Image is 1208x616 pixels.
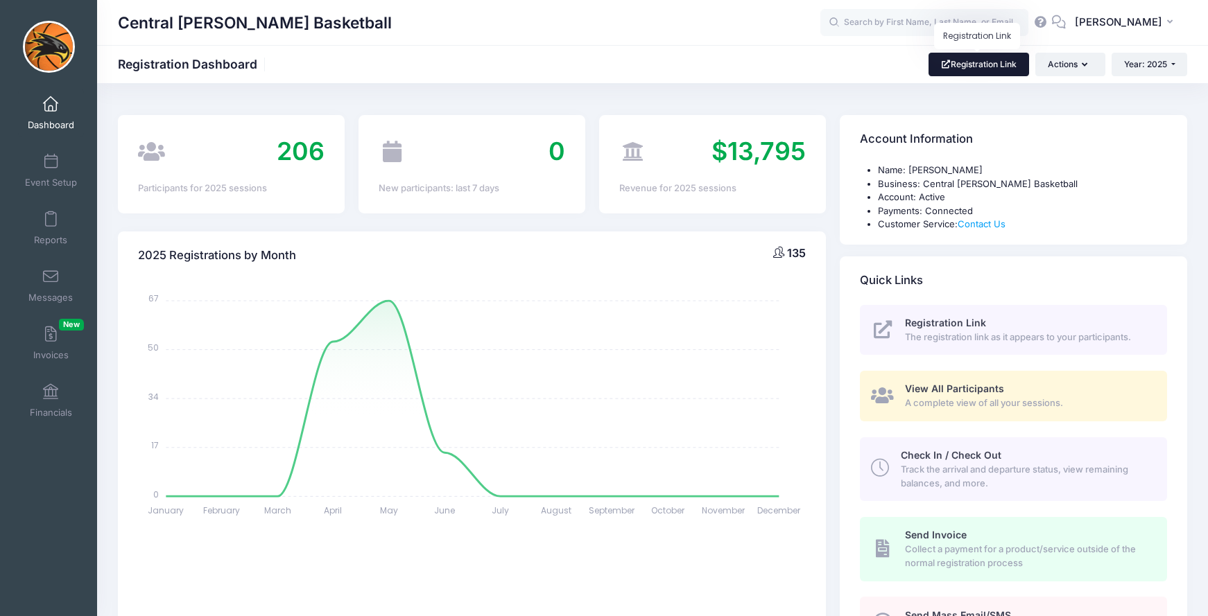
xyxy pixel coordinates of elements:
tspan: 17 [152,439,159,451]
h4: Account Information [860,120,973,159]
a: Dashboard [18,89,84,137]
button: [PERSON_NAME] [1066,7,1187,39]
tspan: 50 [148,342,159,353]
h4: 2025 Registrations by Month [138,236,296,275]
tspan: 0 [154,488,159,500]
span: The registration link as it appears to your participants. [905,331,1151,344]
input: Search by First Name, Last Name, or Email... [820,9,1028,37]
tspan: December [758,504,802,516]
tspan: March [264,504,291,516]
span: $13,795 [711,136,806,166]
a: Messages [18,261,84,310]
span: Collect a payment for a product/service outside of the normal registration process [905,543,1151,570]
tspan: January [148,504,184,516]
a: Send Invoice Collect a payment for a product/service outside of the normal registration process [860,517,1166,581]
a: InvoicesNew [18,319,84,367]
button: Actions [1035,53,1105,76]
h1: Registration Dashboard [118,57,269,71]
tspan: July [492,504,509,516]
div: Revenue for 2025 sessions [619,182,806,195]
span: View All Participants [905,382,1004,394]
img: Central Lee Basketball [23,21,75,73]
div: Registration Link [934,23,1020,49]
a: Registration Link The registration link as it appears to your participants. [860,305,1166,355]
span: Messages [28,292,73,303]
span: 206 [277,136,325,166]
li: Payments: Connected [878,204,1166,218]
span: Registration Link [905,317,986,328]
span: Reports [34,234,67,246]
tspan: 34 [149,390,159,402]
a: View All Participants A complete view of all your sessions. [860,371,1166,421]
a: Check In / Check Out Track the arrival and departure status, view remaining balances, and more. [860,437,1166,501]
span: Event Setup [25,177,77,188]
div: Participants for 2025 sessions [138,182,325,195]
span: Send Invoice [905,529,967,540]
tspan: 67 [149,292,159,304]
span: Financials [30,407,72,419]
a: Financials [18,376,84,425]
span: A complete view of all your sessions. [905,396,1151,410]
h4: Quick Links [860,261,923,300]
li: Name: [PERSON_NAME] [878,164,1166,177]
span: Track the arrival and departure status, view remaining balances, and more. [901,463,1151,490]
span: 135 [787,246,806,260]
span: Dashboard [28,119,74,131]
tspan: June [434,504,455,516]
span: Year: 2025 [1124,59,1167,69]
span: [PERSON_NAME] [1075,15,1162,30]
a: Event Setup [18,146,84,195]
span: New [59,319,84,331]
li: Business: Central [PERSON_NAME] Basketball [878,177,1166,191]
tspan: September [589,504,635,516]
div: New participants: last 7 days [379,182,565,195]
tspan: August [541,504,571,516]
span: 0 [549,136,565,166]
tspan: February [203,504,240,516]
span: Invoices [33,349,69,361]
tspan: April [325,504,343,516]
tspan: May [380,504,398,516]
tspan: October [651,504,685,516]
h1: Central [PERSON_NAME] Basketball [118,7,392,39]
button: Year: 2025 [1112,53,1187,76]
span: Check In / Check Out [901,449,1001,461]
tspan: November [702,504,745,516]
a: Contact Us [958,218,1006,229]
a: Reports [18,204,84,252]
li: Account: Active [878,191,1166,204]
a: Registration Link [929,53,1029,76]
li: Customer Service: [878,218,1166,231]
